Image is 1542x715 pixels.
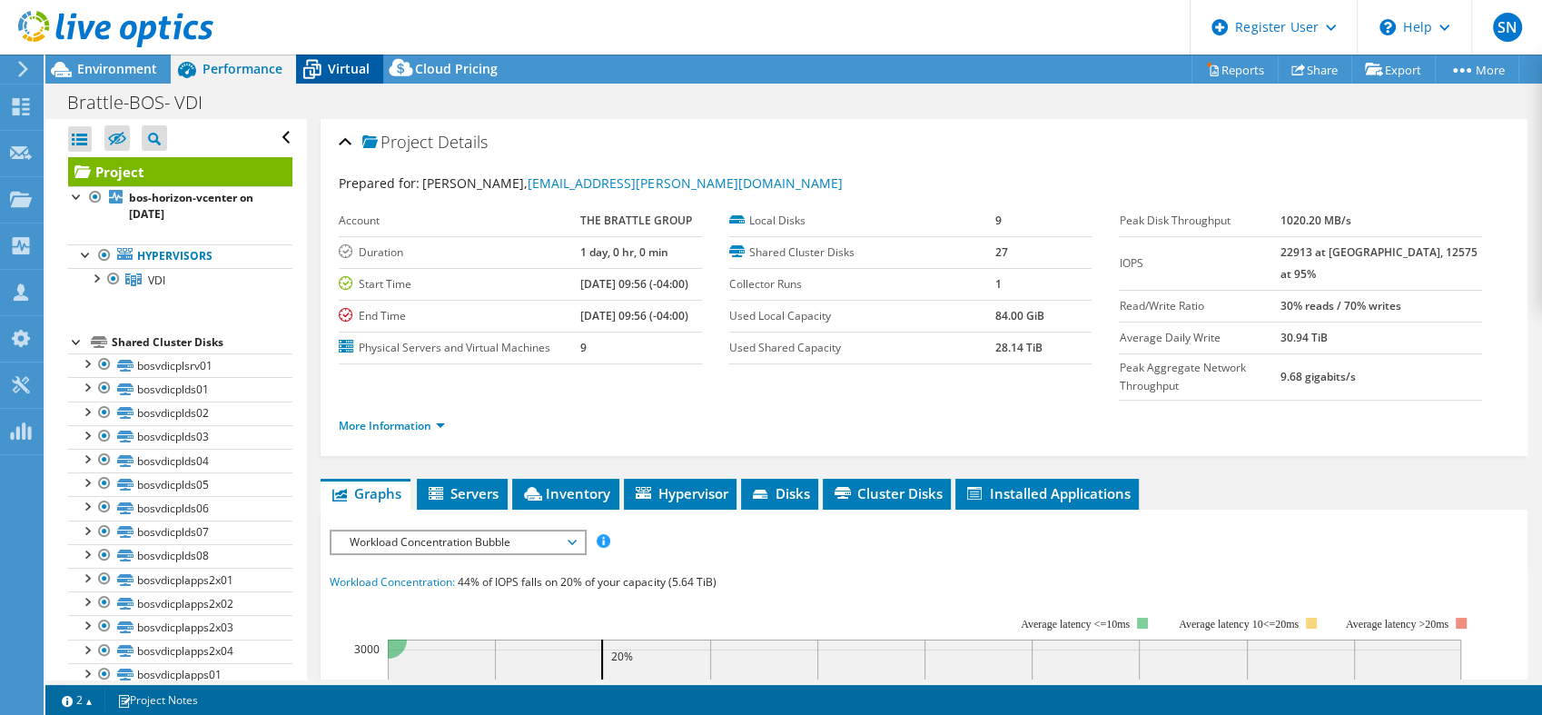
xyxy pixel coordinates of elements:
label: Duration [339,243,579,262]
label: Peak Aggregate Network Throughput [1119,359,1280,395]
span: Inventory [521,484,610,502]
span: Installed Applications [964,484,1130,502]
b: 84.00 GiB [995,308,1044,323]
span: Workload Concentration: [330,574,455,590]
text: Average latency >20ms [1346,618,1448,631]
label: End Time [339,307,579,325]
span: Environment [77,60,157,77]
span: Virtual [328,60,370,77]
b: 1020.20 MB/s [1280,213,1351,228]
b: [DATE] 09:56 (-04:00) [580,308,688,323]
label: Used Shared Capacity [729,339,995,357]
span: Hypervisor [633,484,727,502]
span: 44% of IOPS falls on 20% of your capacity (5.64 TiB) [458,574,716,590]
tspan: Average latency 10<=20ms [1179,618,1299,631]
b: bos-horizon-vcenter on [DATE] [129,190,253,222]
a: bosvdicplds03 [68,425,292,449]
a: [EMAIL_ADDRESS][PERSON_NAME][DOMAIN_NAME] [528,174,842,192]
b: 1 day, 0 hr, 0 min [580,244,668,260]
a: Project Notes [104,689,211,711]
a: bosvdicplapps2x03 [68,615,292,639]
a: bos-horizon-vcenter on [DATE] [68,186,292,226]
a: Hypervisors [68,244,292,268]
a: bosvdicplapps2x04 [68,640,292,663]
span: Cluster Disks [832,484,942,502]
a: bosvdicplapps01 [68,663,292,687]
label: Collector Runs [729,275,995,293]
a: bosvdicplds05 [68,472,292,496]
label: Physical Servers and Virtual Machines [339,339,579,357]
label: Average Daily Write [1119,329,1280,347]
b: 22913 at [GEOGRAPHIC_DATA], 12575 at 95% [1280,244,1478,282]
b: THE BRATTLE GROUP [580,213,692,228]
div: Shared Cluster Disks [112,332,292,353]
a: bosvdicplapps2x02 [68,591,292,615]
span: Cloud Pricing [415,60,498,77]
label: Read/Write Ratio [1119,297,1280,315]
label: Used Local Capacity [729,307,995,325]
span: Performance [203,60,282,77]
span: Workload Concentration Bubble [341,531,574,553]
b: [DATE] 09:56 (-04:00) [580,276,688,292]
span: SN [1493,13,1522,42]
a: bosvdicplds08 [68,544,292,568]
label: Prepared for: [339,174,420,192]
a: VDI [68,268,292,292]
b: 9 [995,213,1002,228]
b: 30.94 TiB [1280,330,1328,345]
a: bosvdicplds02 [68,402,292,425]
b: 27 [995,244,1008,260]
b: 1 [995,276,1002,292]
span: Servers [426,484,499,502]
h1: Brattle-BOS- VDI [59,93,231,113]
a: 2 [49,689,105,711]
a: Share [1278,55,1352,84]
b: 30% reads / 70% writes [1280,298,1401,313]
a: Project [68,157,292,186]
b: 9 [580,340,587,355]
span: [PERSON_NAME], [422,174,842,192]
text: 3000 [354,641,380,657]
a: bosvdicplds04 [68,449,292,472]
b: 9.68 gigabits/s [1280,369,1356,384]
text: 20% [611,649,633,664]
span: Graphs [330,484,401,502]
a: bosvdicplds06 [68,496,292,520]
a: More Information [339,418,445,433]
span: Project [362,134,433,152]
a: Reports [1191,55,1279,84]
label: Shared Cluster Disks [729,243,995,262]
span: Disks [750,484,809,502]
a: bosvdicplds07 [68,521,292,544]
svg: \n [1379,19,1396,35]
a: bosvdicplsrv01 [68,353,292,377]
label: IOPS [1119,254,1280,273]
label: Account [339,212,579,230]
label: Local Disks [729,212,995,230]
a: More [1435,55,1519,84]
tspan: Average latency <=10ms [1021,618,1130,631]
a: bosvdicplapps2x01 [68,568,292,591]
b: 28.14 TiB [995,340,1043,355]
label: Peak Disk Throughput [1119,212,1280,230]
span: Details [438,131,488,153]
span: VDI [148,273,165,288]
a: bosvdicplds01 [68,377,292,401]
a: Export [1351,55,1436,84]
label: Start Time [339,275,579,293]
